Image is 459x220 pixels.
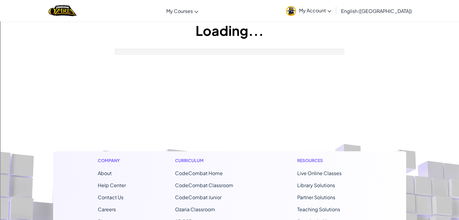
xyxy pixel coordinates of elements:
[338,3,415,19] a: English ([GEOGRAPHIC_DATA])
[286,6,296,16] img: avatar
[49,5,77,17] img: Home
[283,1,334,20] a: My Account
[49,5,77,17] a: Ozaria by CodeCombat logo
[299,7,331,14] span: My Account
[341,8,412,14] span: English ([GEOGRAPHIC_DATA])
[163,3,201,19] a: My Courses
[166,8,193,14] span: My Courses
